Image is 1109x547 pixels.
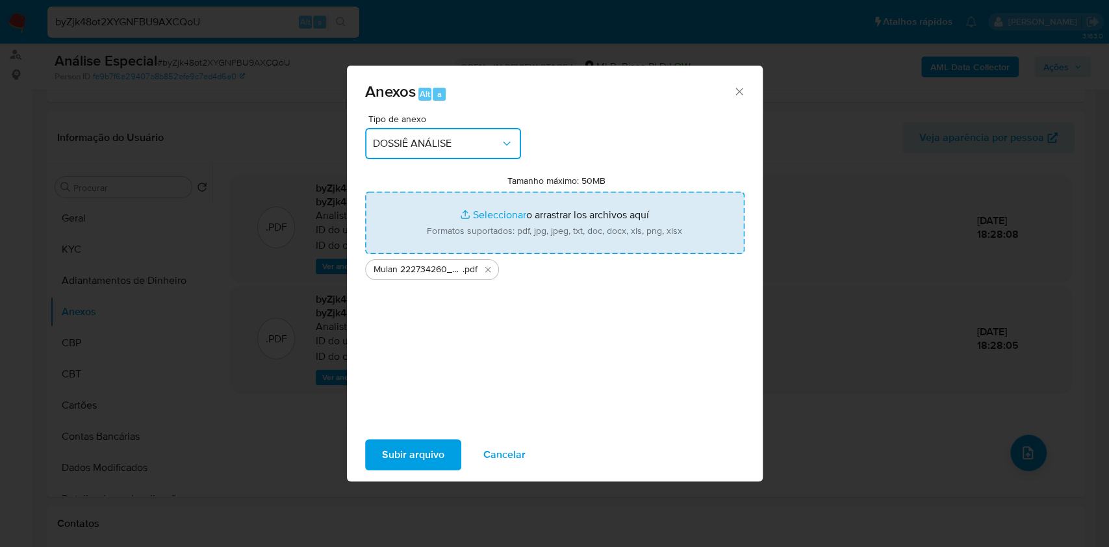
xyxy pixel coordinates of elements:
span: Tipo de anexo [368,114,524,123]
span: Cancelar [483,440,526,469]
button: Eliminar Mulan 222734260_Samuel Cordeiro Vicente 2025_10_09_19_37_03.pdf [480,262,496,277]
button: Cancelar [466,439,542,470]
button: DOSSIÊ ANÁLISE [365,128,521,159]
span: Mulan 222734260_Samuel Cordeiro [PERSON_NAME] 2025_10_09_19_37_03 [374,263,463,276]
span: Subir arquivo [382,440,444,469]
span: a [437,88,442,100]
label: Tamanho máximo: 50MB [507,175,605,186]
button: Subir arquivo [365,439,461,470]
span: Anexos [365,80,416,103]
button: Cerrar [733,85,745,97]
span: DOSSIÊ ANÁLISE [373,137,500,150]
span: Alt [420,88,430,100]
span: .pdf [463,263,478,276]
ul: Archivos seleccionados [365,254,745,280]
